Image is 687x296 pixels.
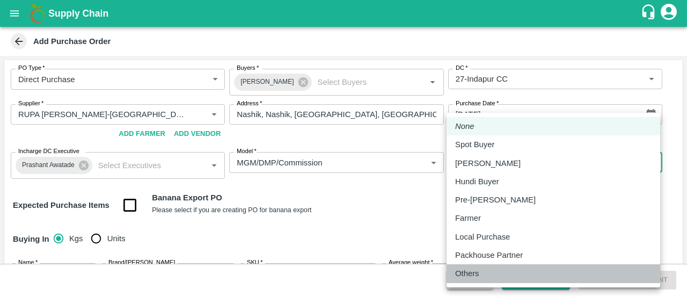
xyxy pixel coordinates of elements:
[455,212,481,224] p: Farmer
[455,194,536,206] p: Pre-[PERSON_NAME]
[455,176,499,187] p: Hundi Buyer
[455,268,479,279] p: Others
[455,120,474,132] em: None
[455,249,523,261] p: Packhouse Partner
[455,157,521,169] p: [PERSON_NAME]
[455,231,510,243] p: Local Purchase
[455,139,494,150] p: Spot Buyer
